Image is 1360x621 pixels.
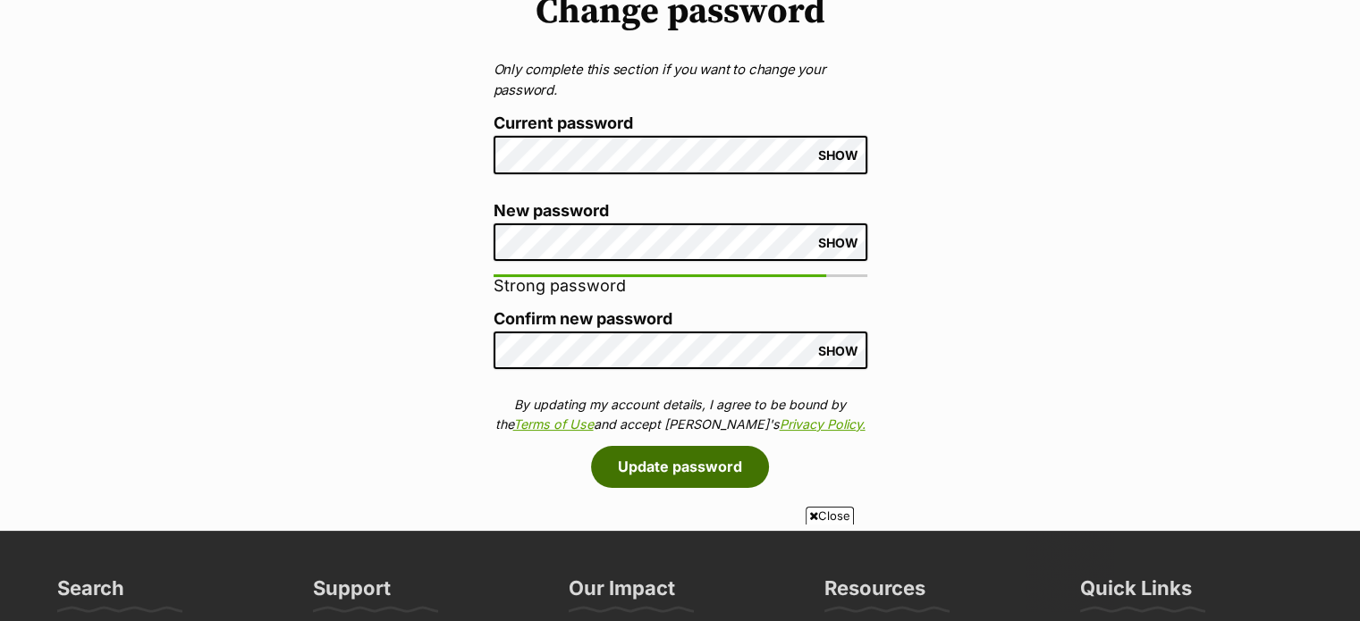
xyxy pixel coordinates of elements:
p: Only complete this section if you want to change your password. [494,60,867,100]
span: Close [806,507,854,524]
span: Strong password [494,276,626,295]
label: Confirm new password [494,310,867,329]
span: SHOW [818,236,858,250]
a: Terms of Use [513,416,594,432]
h3: Search [57,575,124,611]
button: Update password [591,446,769,487]
h3: Quick Links [1080,575,1192,611]
span: SHOW [818,344,858,358]
p: By updating my account details, I agree to be bound by the and accept [PERSON_NAME]'s [494,395,867,433]
label: Current password [494,114,867,133]
iframe: Advertisement [247,532,1114,612]
label: New password [494,202,867,221]
a: Privacy Policy. [780,416,866,432]
span: SHOW [818,148,858,163]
